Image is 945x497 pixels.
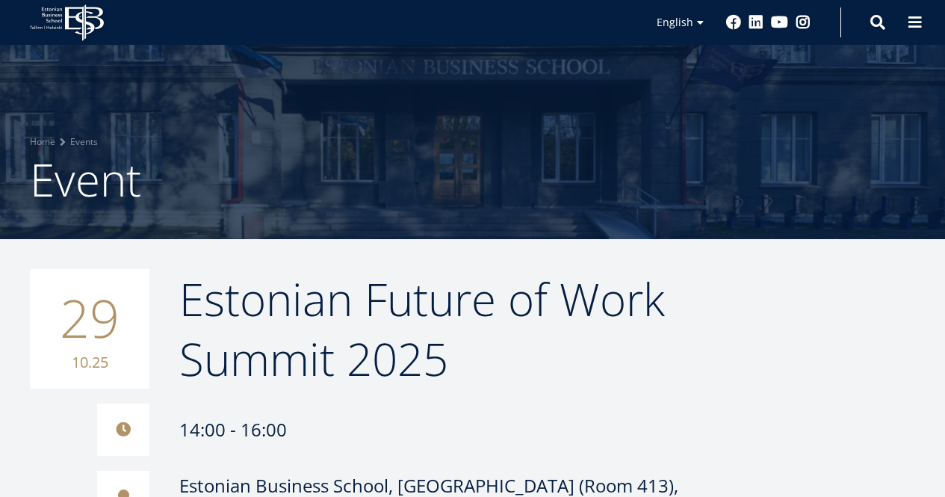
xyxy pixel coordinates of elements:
a: Facebook [726,15,741,30]
div: 14:00 - 16:00 [97,404,807,456]
span: Estonian Future of Work Summit 2025 [179,268,665,389]
a: Events [70,135,98,149]
h1: Event [30,149,915,209]
div: 29 [30,269,149,389]
a: Instagram [796,15,811,30]
a: Home [30,135,55,149]
small: 10.25 [45,351,134,374]
a: Youtube [771,15,788,30]
a: Linkedin [749,15,763,30]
